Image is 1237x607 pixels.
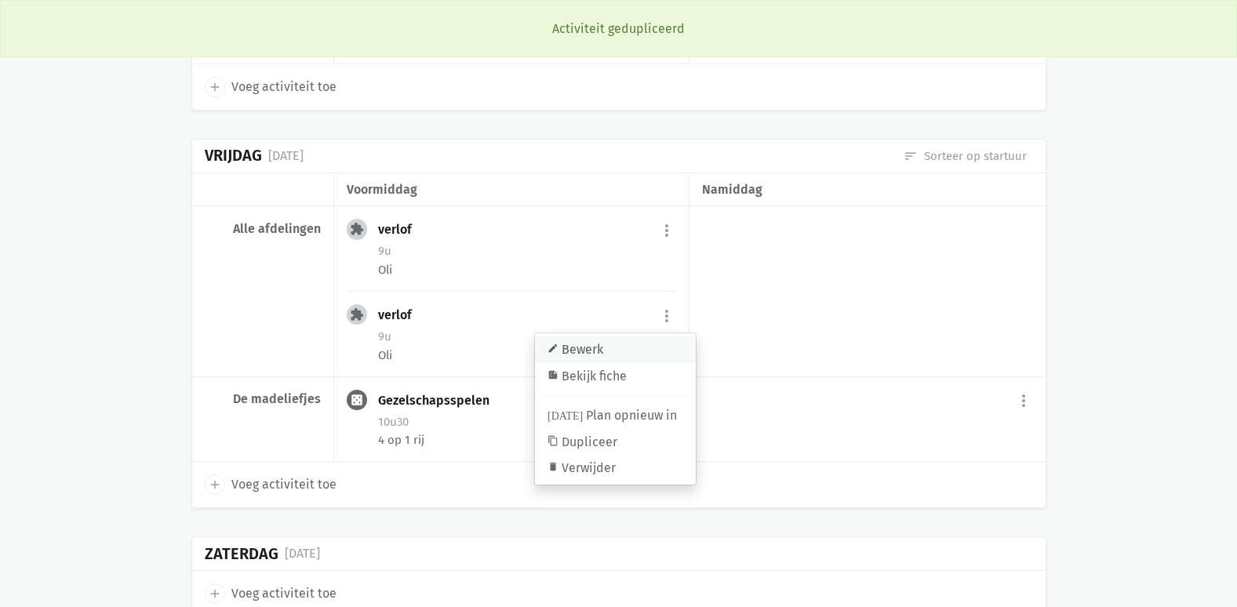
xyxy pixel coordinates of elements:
[378,307,424,323] div: verlof
[378,415,409,429] span: 10u30
[378,222,424,238] div: verlof
[378,244,391,258] span: 9u
[548,435,558,446] i: content_copy
[350,307,364,322] i: extension
[350,393,364,407] i: casino
[378,431,676,449] div: 4 op 1 rij
[904,149,918,163] i: sort
[378,393,502,409] div: Gezelschapsspelen
[205,147,262,165] div: Vrijdag
[208,80,222,94] i: add
[285,543,320,564] div: [DATE]
[205,391,321,407] div: De madeliefjes
[205,545,278,563] div: Zaterdag
[702,180,1032,200] div: namiddag
[205,221,321,237] div: Alle afdelingen
[350,222,364,236] i: extension
[548,461,558,472] i: delete
[548,369,558,380] i: summarize
[205,583,337,604] a: add Voeg activiteit toe
[231,583,337,604] span: Voeg activiteit toe
[535,429,696,456] a: Dupliceer
[548,343,558,354] i: edit
[268,146,304,166] div: [DATE]
[535,455,696,482] a: Verwijder
[378,347,676,364] div: Oli
[535,363,696,390] a: Bekijk fiche
[535,336,696,363] a: Bewerk
[347,180,676,200] div: voormiddag
[378,261,676,278] div: Oli
[552,19,685,39] span: Activiteit gedupliceerd
[205,474,337,495] a: add Voeg activiteit toe
[535,402,696,429] a: Plan opnieuw in
[904,147,1027,165] a: Sorteer op startuur
[378,329,391,343] span: 9u
[548,409,583,420] i: [DATE]
[205,77,337,97] a: add Voeg activiteit toe
[231,474,337,495] span: Voeg activiteit toe
[231,77,337,97] span: Voeg activiteit toe
[208,478,222,492] i: add
[208,587,222,601] i: add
